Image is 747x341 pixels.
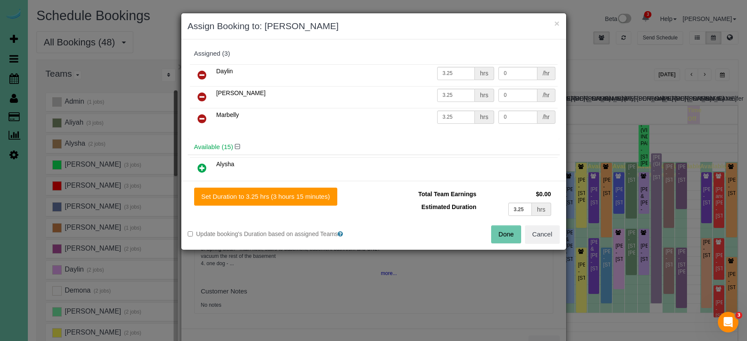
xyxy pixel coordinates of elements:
[188,230,367,238] label: Update booking's Duration based on assigned Teams
[216,111,239,118] span: Marbelly
[475,67,494,80] div: hrs
[554,19,559,28] button: ×
[537,89,555,102] div: /hr
[216,161,234,168] span: Alysha
[735,312,742,319] span: 3
[475,89,494,102] div: hrs
[479,188,553,200] td: $0.00
[537,111,555,124] div: /hr
[525,225,560,243] button: Cancel
[718,312,738,332] iframe: Intercom live chat
[188,231,193,236] input: Update booking's Duration based on assigned Teams
[216,90,266,96] span: [PERSON_NAME]
[421,203,476,210] span: Estimated Duration
[475,111,494,124] div: hrs
[194,188,337,206] button: Set Duration to 3.25 hrs (3 hours 15 minutes)
[491,225,521,243] button: Done
[194,50,553,57] div: Assigned (3)
[188,20,560,33] h3: Assign Booking to: [PERSON_NAME]
[532,203,551,216] div: hrs
[194,144,553,151] h4: Available (15)
[537,67,555,80] div: /hr
[216,68,233,75] span: Daylin
[380,188,479,200] td: Total Team Earnings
